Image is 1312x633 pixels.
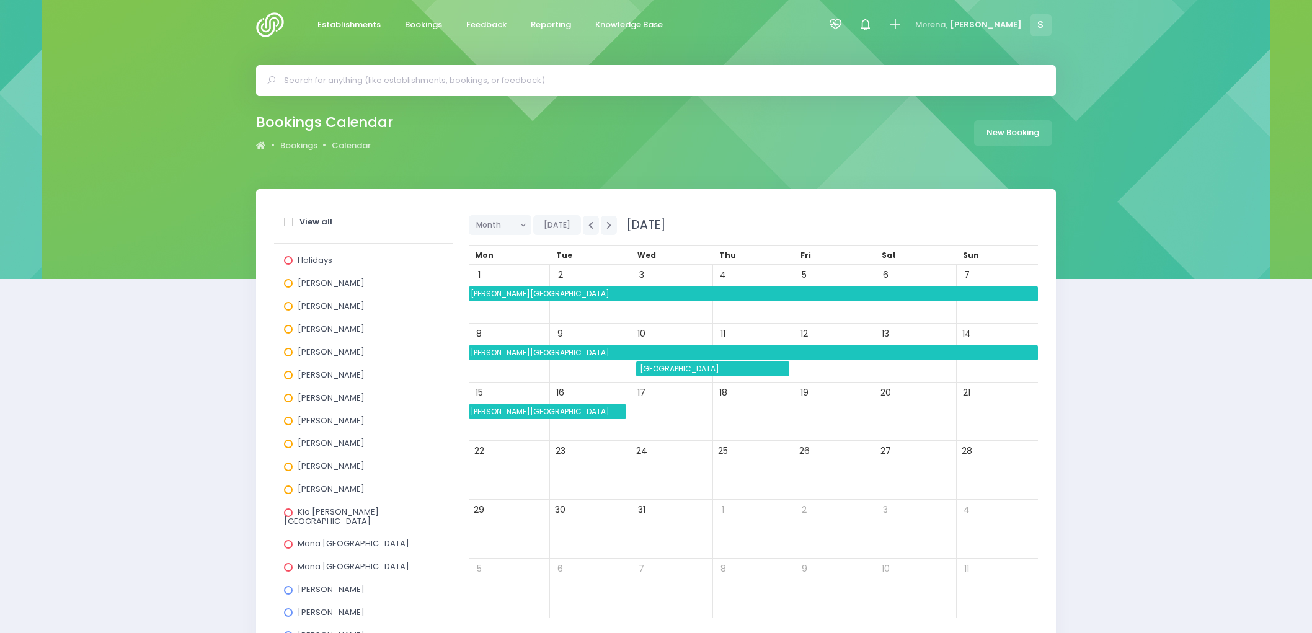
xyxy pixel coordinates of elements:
[298,560,409,572] span: Mana [GEOGRAPHIC_DATA]
[796,384,813,401] span: 19
[280,139,317,152] a: Bookings
[405,19,442,31] span: Bookings
[298,583,365,595] span: [PERSON_NAME]
[552,502,569,518] span: 30
[332,139,371,152] a: Calendar
[715,443,732,459] span: 25
[715,560,732,577] span: 8
[959,384,975,401] span: 21
[796,325,813,342] span: 12
[637,250,656,260] span: Wed
[974,120,1052,146] a: New Booking
[469,286,1037,301] span: Barton Rural School
[298,369,365,381] span: [PERSON_NAME]
[298,254,332,266] span: Holidays
[307,13,391,37] a: Establishments
[552,443,569,459] span: 23
[471,560,487,577] span: 5
[556,250,572,260] span: Tue
[633,560,650,577] span: 7
[715,267,732,283] span: 4
[715,502,732,518] span: 1
[469,345,1037,360] span: Barton Rural School
[877,384,894,401] span: 20
[959,325,975,342] span: 14
[633,384,650,401] span: 17
[317,19,381,31] span: Establishments
[950,19,1022,31] span: [PERSON_NAME]
[256,12,291,37] img: Logo
[633,502,650,518] span: 31
[469,404,626,419] span: Barton Rural School
[298,346,365,358] span: [PERSON_NAME]
[552,560,569,577] span: 6
[471,325,487,342] span: 8
[298,323,365,335] span: [PERSON_NAME]
[476,216,515,234] span: Month
[959,443,975,459] span: 28
[796,560,813,577] span: 9
[284,71,1039,90] input: Search for anything (like establishments, bookings, or feedback)
[298,538,409,549] span: Mana [GEOGRAPHIC_DATA]
[638,361,789,376] span: Waitaki Valley School
[552,384,569,401] span: 16
[475,250,494,260] span: Mon
[585,13,673,37] a: Knowledge Base
[299,216,332,228] strong: View all
[959,267,975,283] span: 7
[877,502,894,518] span: 3
[915,19,947,31] span: Mōrena,
[715,325,732,342] span: 11
[394,13,452,37] a: Bookings
[256,114,393,131] h2: Bookings Calendar
[633,325,650,342] span: 10
[298,437,365,449] span: [PERSON_NAME]
[877,443,894,459] span: 27
[298,300,365,312] span: [PERSON_NAME]
[471,502,487,518] span: 29
[456,13,516,37] a: Feedback
[877,560,894,577] span: 10
[800,250,811,260] span: Fri
[298,460,365,472] span: [PERSON_NAME]
[959,560,975,577] span: 11
[471,443,487,459] span: 22
[877,267,894,283] span: 6
[796,443,813,459] span: 26
[284,506,379,526] span: Kia [PERSON_NAME][GEOGRAPHIC_DATA]
[471,267,487,283] span: 1
[298,415,365,427] span: [PERSON_NAME]
[298,277,365,289] span: [PERSON_NAME]
[796,267,813,283] span: 5
[552,267,569,283] span: 2
[466,19,507,31] span: Feedback
[959,502,975,518] span: 4
[595,19,663,31] span: Knowledge Base
[796,502,813,518] span: 2
[882,250,896,260] span: Sat
[633,267,650,283] span: 3
[531,19,571,31] span: Reporting
[619,216,665,233] span: [DATE]
[469,215,531,235] button: Month
[963,250,979,260] span: Sun
[1030,14,1052,36] span: S
[552,325,569,342] span: 9
[633,443,650,459] span: 24
[533,215,581,235] button: [DATE]
[520,13,581,37] a: Reporting
[715,384,732,401] span: 18
[877,325,894,342] span: 13
[471,384,487,401] span: 15
[298,392,365,404] span: [PERSON_NAME]
[298,483,365,495] span: [PERSON_NAME]
[298,606,365,618] span: [PERSON_NAME]
[719,250,736,260] span: Thu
